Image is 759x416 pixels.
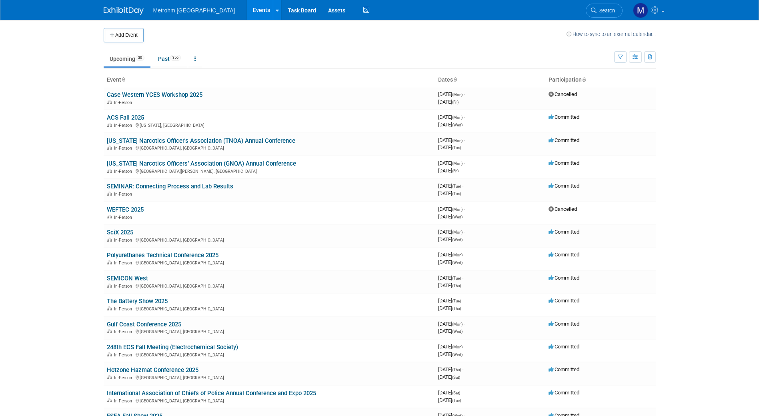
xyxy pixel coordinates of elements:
div: [GEOGRAPHIC_DATA], [GEOGRAPHIC_DATA] [107,236,432,243]
span: In-Person [114,352,134,358]
a: Sort by Start Date [453,76,457,83]
span: Metrohm [GEOGRAPHIC_DATA] [153,7,235,14]
img: In-Person Event [107,169,112,173]
div: [GEOGRAPHIC_DATA], [GEOGRAPHIC_DATA] [107,259,432,266]
div: [GEOGRAPHIC_DATA], [GEOGRAPHIC_DATA] [107,328,432,334]
img: Michelle Simoes [633,3,648,18]
span: - [464,160,465,166]
span: Search [597,8,615,14]
span: Committed [549,390,579,396]
span: (Tue) [452,192,461,196]
span: (Mon) [452,115,463,120]
span: (Wed) [452,352,463,357]
span: [DATE] [438,122,463,128]
img: In-Person Event [107,375,112,379]
span: [DATE] [438,321,465,327]
span: (Fri) [452,100,459,104]
img: In-Person Event [107,215,112,219]
img: In-Person Event [107,260,112,264]
span: In-Person [114,329,134,334]
a: How to sync to an external calendar... [567,31,656,37]
span: [DATE] [438,99,459,105]
a: SciX 2025 [107,229,133,236]
span: - [464,321,465,327]
span: Committed [549,183,579,189]
img: In-Person Event [107,284,112,288]
a: Upcoming30 [104,51,150,66]
img: In-Person Event [107,352,112,356]
span: Committed [549,252,579,258]
a: Sort by Participation Type [582,76,586,83]
span: [DATE] [438,328,463,334]
span: [DATE] [438,351,463,357]
span: Committed [549,366,579,372]
span: (Sat) [452,391,460,395]
span: - [462,366,463,372]
span: (Wed) [452,329,463,334]
a: SEMICON West [107,275,148,282]
div: [GEOGRAPHIC_DATA], [GEOGRAPHIC_DATA] [107,144,432,151]
a: [US_STATE] Narcotics Officers’ Association (GNOA) Annual Conference [107,160,296,167]
a: Hotzone Hazmat Conference 2025 [107,366,198,374]
span: In-Person [114,398,134,404]
span: Committed [549,160,579,166]
span: Committed [549,298,579,304]
span: [DATE] [438,344,465,350]
div: [GEOGRAPHIC_DATA], [GEOGRAPHIC_DATA] [107,282,432,289]
span: [DATE] [438,374,460,380]
a: Search [586,4,623,18]
a: [US_STATE] Narcotics Officer's Association (TNOA) Annual Conference [107,137,295,144]
img: In-Person Event [107,146,112,150]
span: Cancelled [549,91,577,97]
span: [DATE] [438,259,463,265]
a: Sort by Event Name [121,76,125,83]
div: [GEOGRAPHIC_DATA], [GEOGRAPHIC_DATA] [107,305,432,312]
span: Cancelled [549,206,577,212]
span: 30 [136,55,144,61]
span: (Mon) [452,92,463,97]
span: - [464,344,465,350]
a: Past356 [152,51,187,66]
th: Participation [545,73,656,87]
span: - [464,137,465,143]
img: In-Person Event [107,238,112,242]
span: - [464,114,465,120]
span: (Tue) [452,184,461,188]
span: In-Person [114,215,134,220]
span: [DATE] [438,397,461,403]
span: (Thu) [452,368,461,372]
span: - [464,252,465,258]
span: [DATE] [438,91,465,97]
span: (Wed) [452,123,463,127]
span: In-Person [114,238,134,243]
span: In-Person [114,146,134,151]
span: (Fri) [452,169,459,173]
span: (Mon) [452,253,463,257]
span: - [464,91,465,97]
span: [DATE] [438,236,463,242]
a: WEFTEC 2025 [107,206,144,213]
span: In-Person [114,192,134,197]
span: In-Person [114,100,134,105]
span: [DATE] [438,160,465,166]
span: In-Person [114,123,134,128]
span: (Mon) [452,230,463,234]
span: (Mon) [452,138,463,143]
span: - [462,183,463,189]
span: [DATE] [438,390,463,396]
img: In-Person Event [107,329,112,333]
span: (Mon) [452,207,463,212]
span: (Mon) [452,345,463,349]
span: - [462,298,463,304]
span: [DATE] [438,305,461,311]
span: (Thu) [452,284,461,288]
a: ACS Fall 2025 [107,114,144,121]
span: [DATE] [438,206,465,212]
button: Add Event [104,28,144,42]
span: (Wed) [452,215,463,219]
span: [DATE] [438,137,465,143]
img: In-Person Event [107,100,112,104]
span: Committed [549,321,579,327]
span: Committed [549,114,579,120]
span: (Tue) [452,398,461,403]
